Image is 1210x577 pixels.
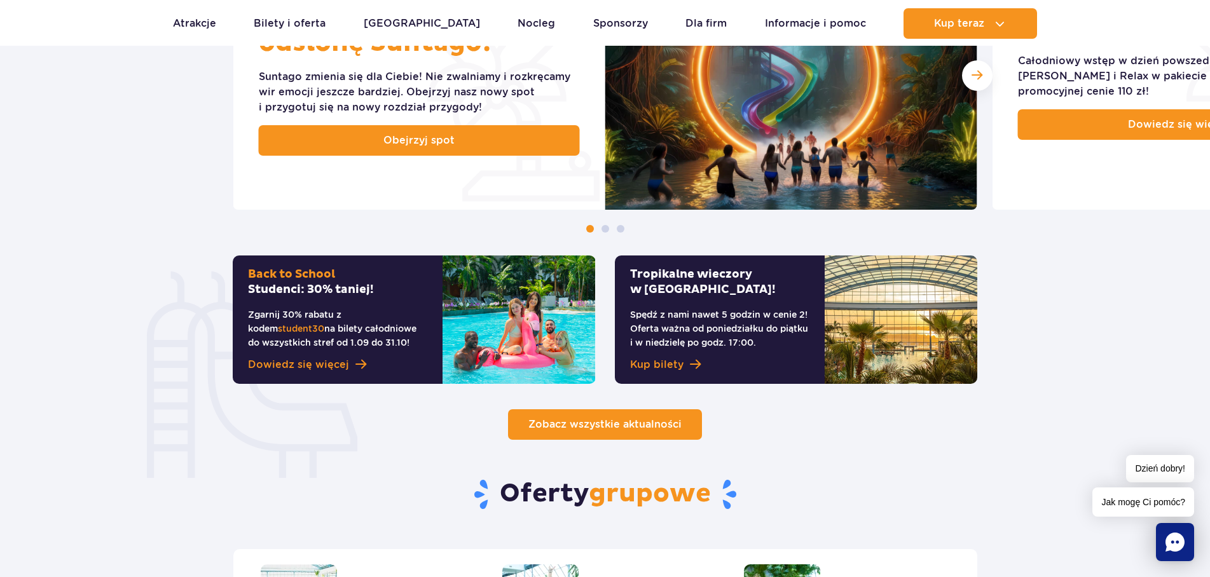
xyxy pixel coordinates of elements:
h2: Tropikalne wieczory w [GEOGRAPHIC_DATA]! [630,267,809,297]
a: Obejrzyj spot [259,125,580,156]
span: grupowe [589,478,711,510]
span: Dzień dobry! [1126,455,1194,482]
span: Kup teraz [934,18,984,29]
span: student30 [278,323,324,334]
img: Tropikalne wieczory w&nbsp;Suntago! [825,255,977,384]
a: Bilety i oferta [254,8,326,39]
a: Dowiedz się więcej [248,357,427,372]
p: Zgarnij 30% rabatu z kodem na bilety całodniowe do wszystkich stref od 1.09 do 31.10! [248,308,427,350]
a: Nocleg [518,8,555,39]
div: Następny slajd [962,60,993,91]
span: Back to School [248,267,335,282]
a: Zobacz wszystkie aktualności [508,409,702,440]
div: Suntago zmienia się dla Ciebie! Nie zwalniamy i rozkręcamy wir emocji jeszcze bardziej. Obejrzyj ... [259,69,580,115]
span: Obejrzyj spot [383,133,455,148]
span: Jak mogę Ci pomóc? [1092,487,1194,517]
a: [GEOGRAPHIC_DATA] [364,8,480,39]
button: Kup teraz [904,8,1037,39]
span: Kup bilety [630,357,684,372]
div: Chat [1156,523,1194,561]
span: Zobacz wszystkie aktualności [528,418,682,430]
a: Informacje i pomoc [765,8,866,39]
img: zjeżdżalnia [147,271,357,478]
h2: Studenci: 30% taniej! [248,267,427,297]
a: Dla firm [685,8,727,39]
img: Back to SchoolStudenci: 30% taniej! [443,255,595,384]
a: Sponsorzy [593,8,648,39]
a: Kup bilety [630,357,809,372]
h2: Oferty [10,478,1200,511]
a: Atrakcje [173,8,216,39]
p: Spędź z nami nawet 5 godzin w cenie 2! Oferta ważna od poniedziałku do piątku i w niedzielę po go... [630,308,809,350]
span: Dowiedz się więcej [248,357,349,372]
